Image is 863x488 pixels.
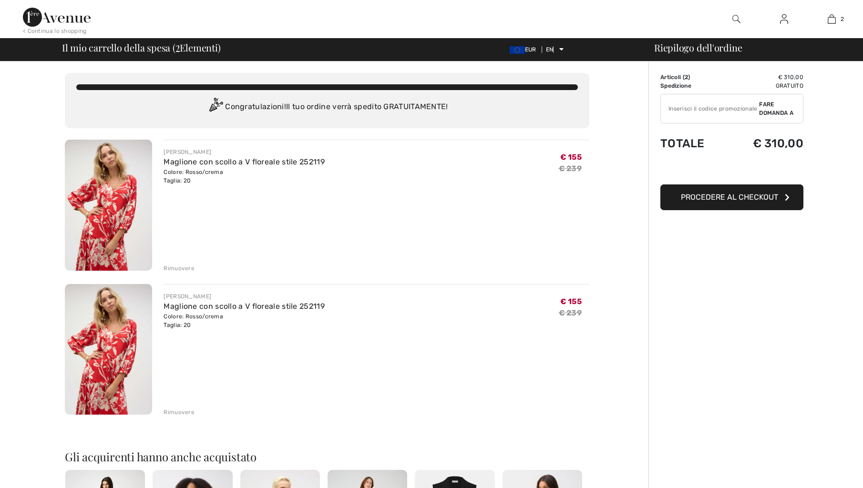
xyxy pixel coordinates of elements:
iframe: Apre un widget in cui puoi chattare con uno dei nostri agenti [767,459,853,483]
font: Il mio carrello della spesa ( [62,41,175,54]
font: Riepilogo dell'ordine [654,41,742,54]
font: Il tuo ordine verrà spedito GRATUITAMENTE! [286,102,448,111]
font: ) [688,74,690,81]
a: 2 [808,13,855,25]
a: Maglione con scollo a V floreale stile 252119 [164,157,325,166]
font: EN [546,46,554,53]
font: Congratulazioni! [225,102,286,111]
font: Colore: Rosso/crema [164,313,223,320]
img: 1a Avenue [23,8,91,27]
font: 2 [685,74,688,81]
img: Le mie informazioni [780,13,788,25]
font: Gratuito [776,82,803,89]
font: Taglia: 20 [164,177,191,184]
a: Registrazione [772,13,796,25]
img: Maglione con scollo a V floreale stile 252119 [65,140,152,271]
font: [PERSON_NAME] [164,149,211,155]
font: 2 [841,16,844,22]
iframe: PayPal [660,160,803,181]
font: € 310,00 [778,74,803,81]
img: Congratulation2.svg [206,98,225,117]
font: € 239 [559,164,582,173]
font: € 155 [560,152,582,162]
font: Rimuovere [164,409,195,416]
font: Fare domanda a [759,101,793,116]
font: EUR [525,46,536,53]
font: Totale [660,137,705,150]
a: Maglione con scollo a V floreale stile 252119 [164,302,325,311]
font: Gli acquirenti hanno anche acquistato [65,449,257,464]
font: Colore: Rosso/crema [164,169,223,175]
font: Rimuovere [164,265,195,272]
font: Taglia: 20 [164,322,191,328]
font: Spedizione [660,82,691,89]
font: Elementi) [180,41,220,54]
img: La mia borsa [828,13,836,25]
img: cerca nel sito web [732,13,740,25]
button: Procedere al checkout [660,184,803,210]
font: < Continua lo shopping [23,28,87,34]
font: € 239 [559,308,582,317]
font: € 155 [560,297,582,306]
font: Procedere al checkout [681,193,778,202]
font: Articoli ( [660,74,685,81]
font: 2 [175,38,180,55]
font: [PERSON_NAME] [164,293,211,300]
img: Euro [510,46,525,54]
img: Maglione con scollo a V floreale stile 252119 [65,284,152,415]
input: Codice promozionale [661,94,759,123]
font: € 310,00 [753,137,803,150]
